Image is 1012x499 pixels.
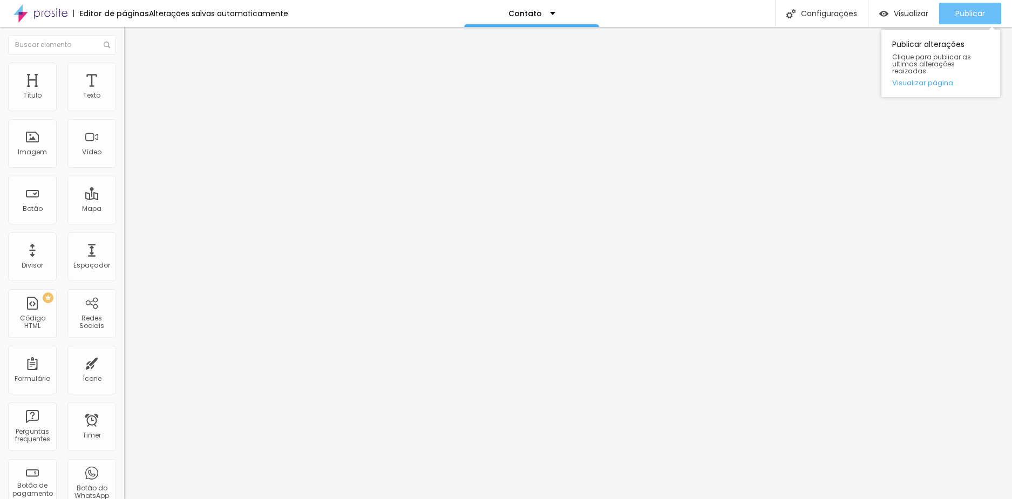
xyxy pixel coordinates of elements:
[11,482,53,497] div: Botão de pagamento
[104,42,110,48] img: Icone
[11,428,53,443] div: Perguntas frequentes
[786,9,796,18] img: Icone
[82,205,101,213] div: Mapa
[18,148,47,156] div: Imagem
[8,35,116,54] input: Buscar elemento
[83,92,100,99] div: Texto
[11,315,53,330] div: Código HTML
[15,375,50,382] div: Formulário
[892,53,989,75] span: Clique para publicar as ultimas alterações reaizadas
[879,9,888,18] img: view-1.svg
[82,148,101,156] div: Vídeo
[955,9,985,18] span: Publicar
[892,79,989,86] a: Visualizar página
[23,92,42,99] div: Título
[22,262,43,269] div: Divisor
[83,375,101,382] div: Ícone
[881,30,1000,97] div: Publicar alterações
[894,9,928,18] span: Visualizar
[83,432,101,439] div: Timer
[939,3,1001,24] button: Publicar
[70,315,113,330] div: Redes Sociais
[868,3,939,24] button: Visualizar
[23,205,43,213] div: Botão
[149,10,288,17] div: Alterações salvas automaticamente
[508,10,542,17] p: Contato
[73,10,149,17] div: Editor de páginas
[73,262,110,269] div: Espaçador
